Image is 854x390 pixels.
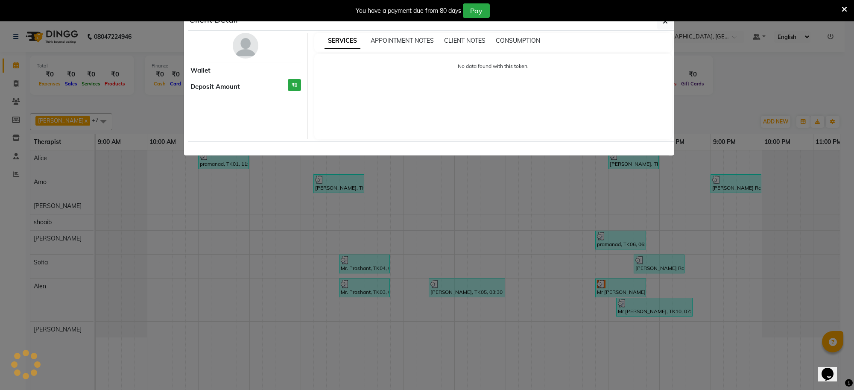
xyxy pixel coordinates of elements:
div: You have a payment due from 80 days [356,6,461,15]
img: avatar [233,33,258,59]
button: Pay [463,3,490,18]
span: CONSUMPTION [496,37,540,44]
span: SERVICES [325,33,360,49]
span: Wallet [190,66,211,76]
span: APPOINTMENT NOTES [371,37,434,44]
span: CLIENT NOTES [444,37,485,44]
h3: ₹0 [288,79,301,91]
iframe: chat widget [818,356,845,381]
p: No data found with this token. [323,62,664,70]
span: Deposit Amount [190,82,240,92]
